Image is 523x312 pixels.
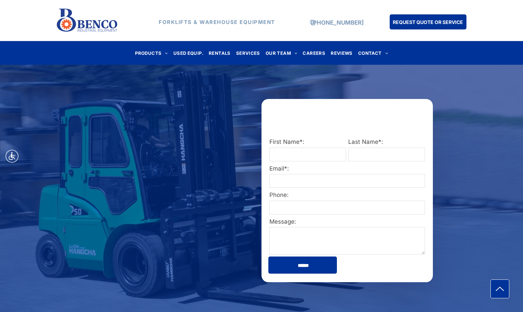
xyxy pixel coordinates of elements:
a: CONTACT [355,48,391,58]
a: REVIEWS [328,48,355,58]
a: USED EQUIP. [171,48,206,58]
a: SERVICES [233,48,263,58]
label: First Name*: [269,138,346,147]
label: Phone: [269,191,425,200]
label: Message: [269,217,425,226]
a: PRODUCTS [132,48,171,58]
strong: FORKLIFTS & WAREHOUSE EQUIPMENT [159,19,275,25]
a: CAREERS [300,48,328,58]
a: [PHONE_NUMBER] [311,19,364,26]
a: RENTALS [206,48,233,58]
label: Email*: [269,164,425,173]
a: REQUEST QUOTE OR SERVICE [390,14,466,29]
label: Last Name*: [348,138,425,147]
a: OUR TEAM [263,48,300,58]
span: REQUEST QUOTE OR SERVICE [393,16,463,28]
